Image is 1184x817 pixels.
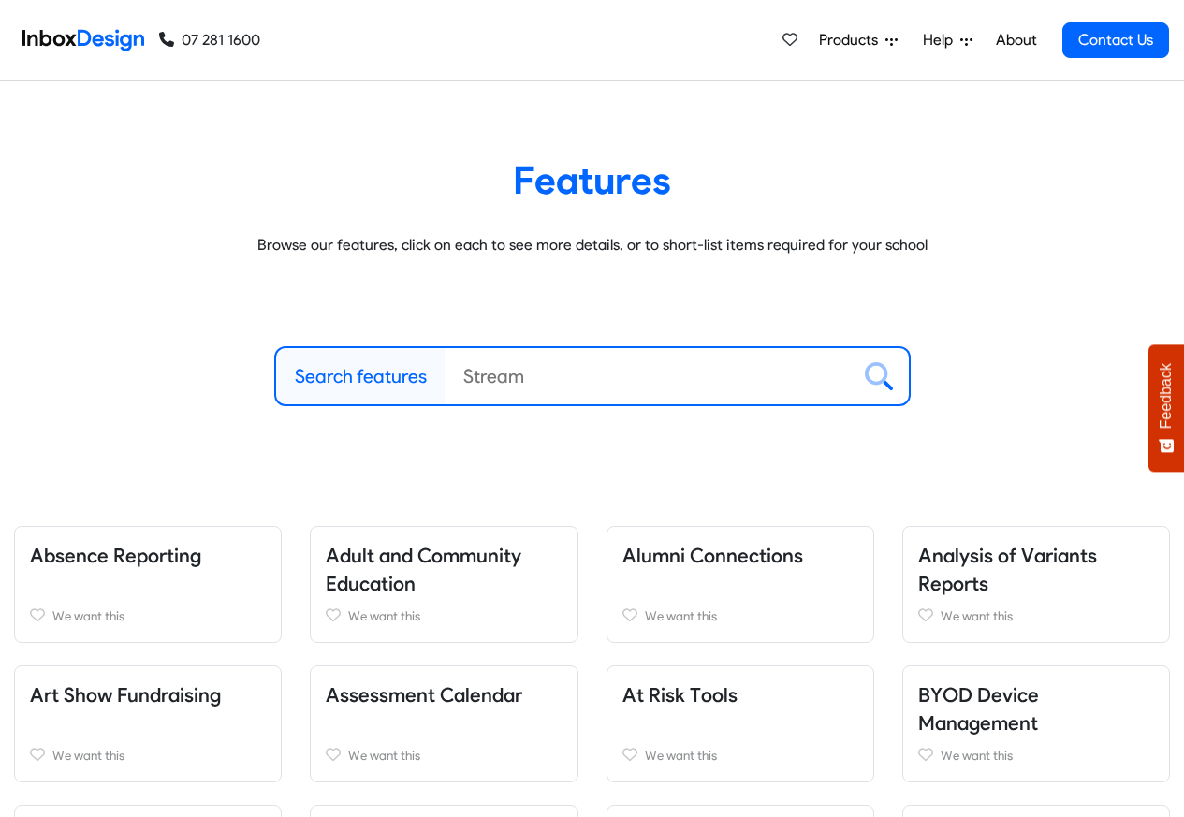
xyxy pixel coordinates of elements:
[1062,22,1169,58] a: Contact Us
[622,683,738,707] a: At Risk Tools
[915,22,980,59] a: Help
[888,526,1184,643] div: Analysis of Variants Reports
[52,748,124,763] span: We want this
[296,526,592,643] div: Adult and Community Education
[296,665,592,782] div: Assessment Calendar
[30,605,266,627] a: We want this
[326,744,562,766] a: We want this
[592,665,888,782] div: At Risk Tools
[30,744,266,766] a: We want this
[918,683,1039,735] a: BYOD Device Management
[295,362,427,390] label: Search features
[918,605,1154,627] a: We want this
[1148,344,1184,472] button: Feedback - Show survey
[888,665,1184,782] div: BYOD Device Management
[30,683,221,707] a: Art Show Fundraising
[918,544,1097,595] a: Analysis of Variants Reports
[30,544,201,567] a: Absence Reporting
[326,544,521,595] a: Adult and Community Education
[348,748,420,763] span: We want this
[819,29,885,51] span: Products
[28,156,1156,204] heading: Features
[326,683,522,707] a: Assessment Calendar
[52,608,124,623] span: We want this
[918,744,1154,766] a: We want this
[622,605,858,627] a: We want this
[941,608,1013,623] span: We want this
[159,29,260,51] a: 07 281 1600
[592,526,888,643] div: Alumni Connections
[645,748,717,763] span: We want this
[326,605,562,627] a: We want this
[645,608,717,623] span: We want this
[941,748,1013,763] span: We want this
[348,608,420,623] span: We want this
[811,22,905,59] a: Products
[28,234,1156,256] p: Browse our features, click on each to see more details, or to short-list items required for your ...
[445,348,850,404] input: Stream
[622,544,803,567] a: Alumni Connections
[622,744,858,766] a: We want this
[923,29,960,51] span: Help
[990,22,1042,59] a: About
[1158,363,1175,429] span: Feedback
